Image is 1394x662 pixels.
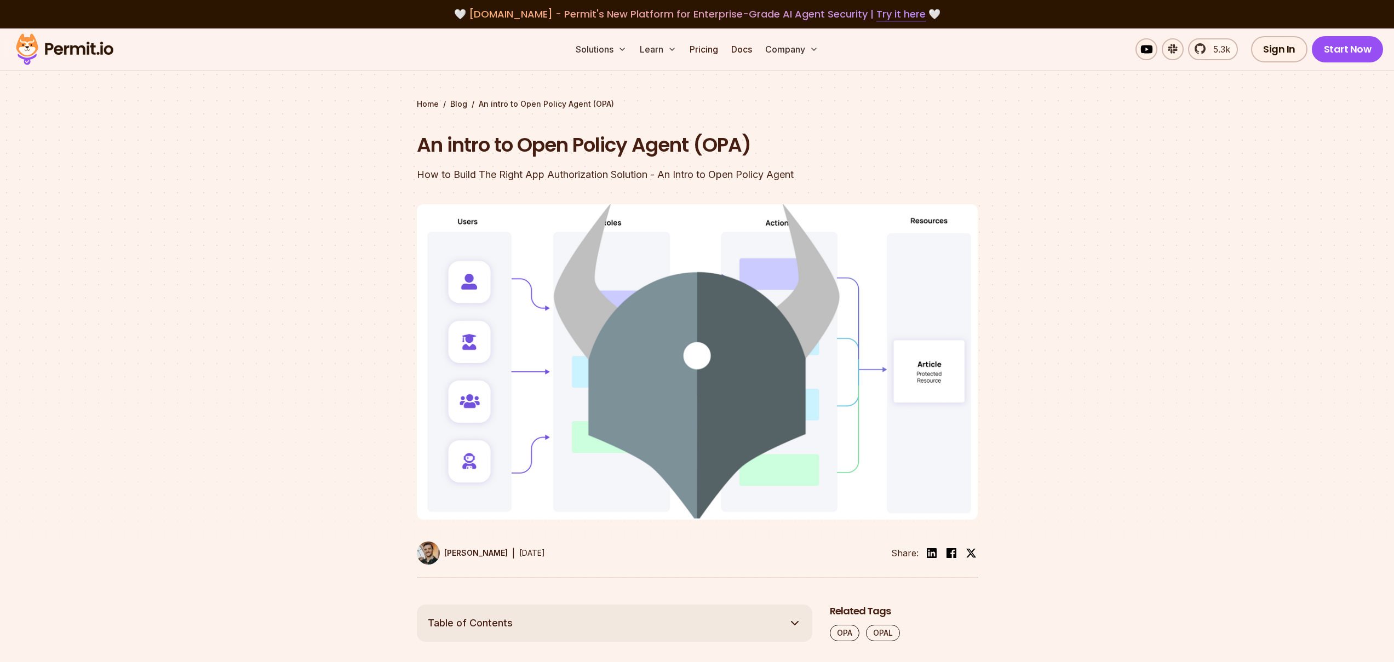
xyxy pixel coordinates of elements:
a: OPA [830,625,859,641]
a: Home [417,99,439,110]
a: Blog [450,99,467,110]
a: Try it here [876,7,926,21]
h2: Related Tags [830,605,978,618]
a: OPAL [866,625,900,641]
img: linkedin [925,546,938,560]
li: Share: [891,546,919,560]
h1: An intro to Open Policy Agent (OPA) [417,131,837,159]
a: [PERSON_NAME] [417,542,508,565]
div: / / [417,99,978,110]
time: [DATE] [519,548,545,557]
img: facebook [945,546,958,560]
button: Learn [635,38,681,60]
a: Sign In [1251,36,1307,62]
img: Permit logo [11,31,118,68]
div: | [512,546,515,560]
span: [DOMAIN_NAME] - Permit's New Platform for Enterprise-Grade AI Agent Security | [469,7,926,21]
p: [PERSON_NAME] [444,548,508,559]
span: 5.3k [1207,43,1230,56]
div: How to Build The Right App Authorization Solution - An Intro to Open Policy Agent [417,167,837,182]
a: Pricing [685,38,722,60]
img: twitter [966,548,977,559]
span: Table of Contents [428,615,513,631]
div: 🤍 🤍 [26,7,1368,22]
a: Docs [727,38,756,60]
button: Solutions [571,38,631,60]
a: 5.3k [1188,38,1238,60]
a: Start Now [1312,36,1384,62]
button: Table of Contents [417,605,812,642]
img: Daniel Bass [417,542,440,565]
img: An intro to Open Policy Agent (OPA) [417,204,978,520]
button: Company [761,38,823,60]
